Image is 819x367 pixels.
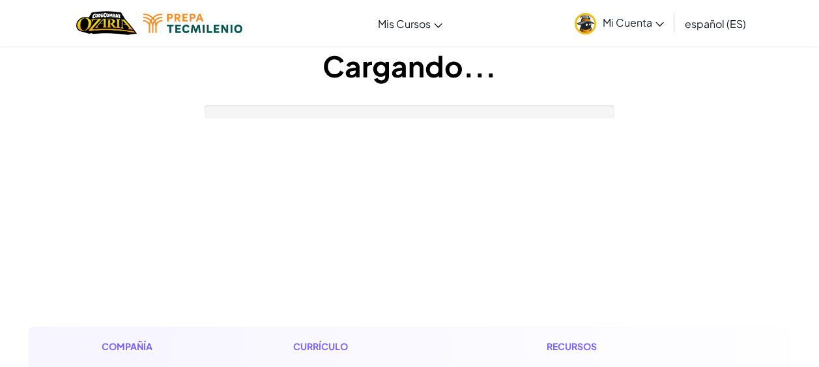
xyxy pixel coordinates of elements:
[685,17,746,31] span: español (ES)
[575,13,596,34] img: avatar
[678,6,753,41] a: español (ES)
[76,10,137,36] img: Home
[102,340,210,353] h1: Compañía
[603,16,664,29] span: Mi Cuenta
[547,340,718,353] h1: Recursos
[143,14,242,33] img: Tecmilenio logo
[293,340,465,353] h1: Currículo
[568,3,670,44] a: Mi Cuenta
[371,6,449,41] a: Mis Cursos
[76,10,137,36] a: Ozaria by CodeCombat logo
[378,17,431,31] span: Mis Cursos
